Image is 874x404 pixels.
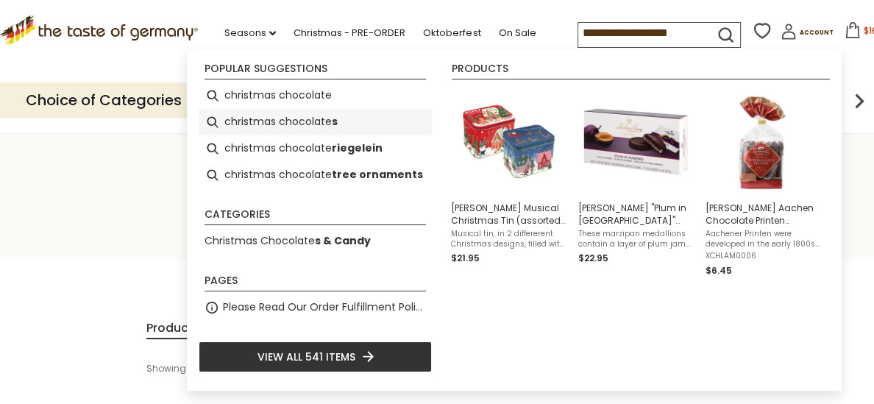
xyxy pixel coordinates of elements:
[186,362,203,375] b: 857
[199,82,432,109] li: christmas chocolate
[205,63,426,79] li: Popular suggestions
[199,294,432,321] li: Please Read Our Order Fulfillment Policies
[451,252,480,264] span: $21.95
[223,299,426,316] a: Please Read Our Order Fulfillment Policies
[257,349,355,365] span: View all 541 items
[455,88,562,195] img: Windel Musical Christmas Tin
[199,109,432,135] li: christmas chocolates
[46,196,828,230] h1: Search results
[332,166,423,183] b: tree ornaments
[445,82,572,284] li: Windel Musical Christmas Tin (assorted chocolates), 2 designs, 4.9 oz
[332,113,338,130] b: s
[199,162,432,188] li: christmas chocolate tree ornaments
[572,82,700,284] li: Anthon Berg "Plum in Madeira" Chocolate Covered Marzipan Medallions, 7.8 oz
[706,251,821,261] span: XCHLAM0006
[706,88,821,278] a: Lambertz Aachen "Chocolate Printen "Lebkuchen in Bag[PERSON_NAME] Aachen Chocolate Printen Lebkuc...
[498,25,536,41] a: On Sale
[706,202,821,227] span: [PERSON_NAME] Aachen Chocolate Printen Lebkuchen in [GEOGRAPHIC_DATA]
[224,25,276,41] a: Seasons
[578,252,608,264] span: $22.95
[205,209,426,225] li: Categories
[578,229,694,249] span: These marzipan medallions contain a layer of plum jam infused with Madeira wine. A true delight f...
[710,88,817,195] img: Lambertz Aachen "Chocolate Printen "Lebkuchen in Bag
[199,341,432,372] li: View all 541 items
[781,24,834,45] a: Account
[205,275,426,291] li: Pages
[451,229,566,249] span: Musical tin, in 2 differerent Christmas designs, filled with assorted chocolates.
[706,264,732,277] span: $6.45
[423,25,480,41] a: Oktoberfest
[845,86,874,116] img: next arrow
[800,29,834,37] span: Account
[146,356,503,381] div: Showing results for " "
[452,63,830,79] li: Products
[205,233,371,249] a: Christmas Chocolates & Candy
[578,202,694,227] span: [PERSON_NAME] "Plum in [GEOGRAPHIC_DATA]" Chocolate Covered Marzipan Medallions, 7.8 oz
[294,25,405,41] a: Christmas - PRE-ORDER
[199,135,432,162] li: christmas chocolate riegelein
[315,233,371,248] b: s & Candy
[199,228,432,255] li: Christmas Chocolates & Candy
[706,229,821,249] span: Aachener Printen were developed in the early 1800s in the city of [GEOGRAPHIC_DATA] ([GEOGRAPHIC_...
[578,88,694,278] a: [PERSON_NAME] "Plum in [GEOGRAPHIC_DATA]" Chocolate Covered Marzipan Medallions, 7.8 ozThese marz...
[332,140,383,157] b: riegelein
[146,318,217,339] a: View Products Tab
[451,88,566,278] a: Windel Musical Christmas Tin[PERSON_NAME] Musical Christmas Tin (assorted chocolates), 2 designs,...
[700,82,827,284] li: Lambertz Aachen Chocolate Printen Lebkuchen in Bag
[451,202,566,227] span: [PERSON_NAME] Musical Christmas Tin (assorted chocolates), 2 designs, 4.9 oz
[187,49,842,391] div: Instant Search Results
